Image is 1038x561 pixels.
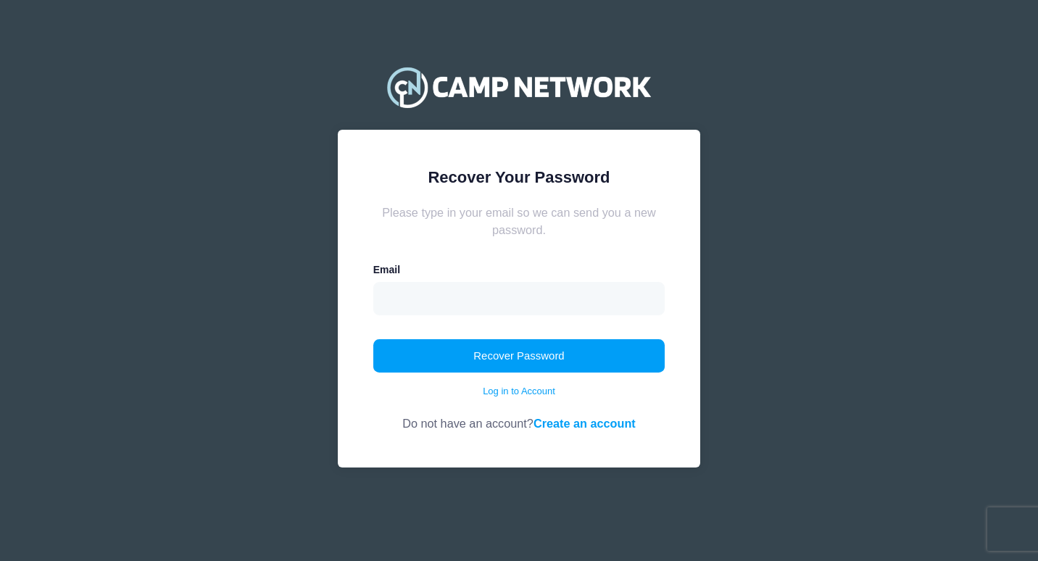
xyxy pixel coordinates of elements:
a: Log in to Account [483,384,555,399]
div: Please type in your email so we can send you a new password. [373,204,665,239]
button: Recover Password [373,339,665,373]
label: Email [373,262,400,278]
a: Create an account [533,417,636,430]
div: Do not have an account? [373,398,665,432]
div: Recover Your Password [373,165,665,189]
img: Camp Network [381,58,657,116]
